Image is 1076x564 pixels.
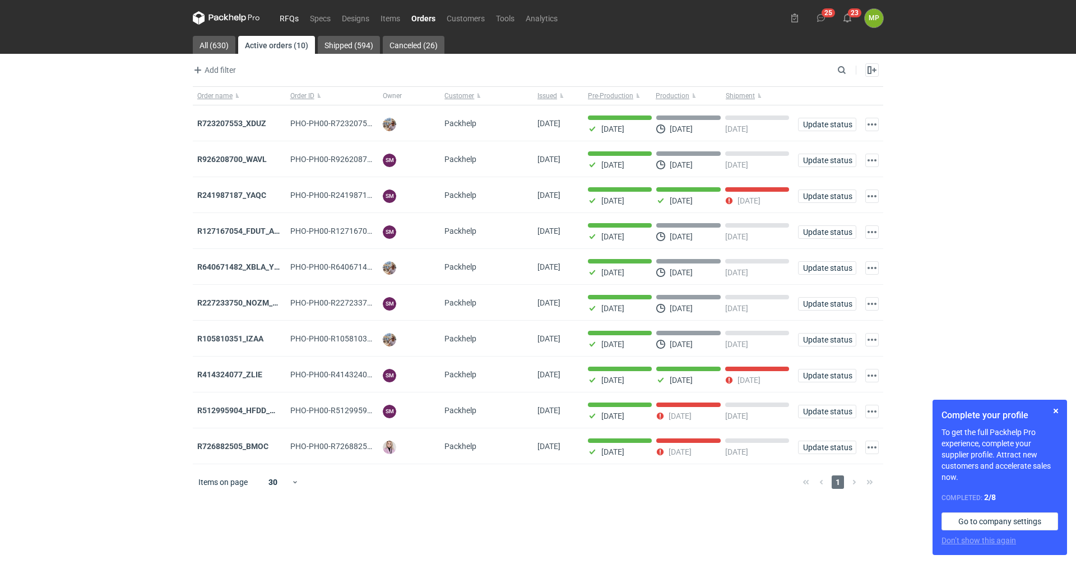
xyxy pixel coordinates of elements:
span: Packhelp [444,406,476,415]
figcaption: SM [383,405,396,418]
button: MP [865,9,883,27]
input: Search [835,63,871,77]
span: 16/09/2025 [537,119,560,128]
span: Update status [803,156,851,164]
strong: R105810351_IZAA [197,334,263,343]
p: [DATE] [601,340,624,349]
span: PHO-PH00-R926208700_WAVL [290,155,400,164]
button: Skip for now [1049,404,1063,418]
span: 26/08/2025 [537,370,560,379]
button: Update status [798,441,856,454]
span: Packhelp [444,334,476,343]
button: Update status [798,118,856,131]
span: Update status [803,300,851,308]
p: [DATE] [601,376,624,385]
span: Update status [803,264,851,272]
span: PHO-PH00-R726882505_BMOC [290,442,402,451]
a: R640671482_XBLA_YSXL_LGDV_BUVN_WVLV [197,262,360,271]
p: [DATE] [725,160,748,169]
a: R241987187_YAQC [197,191,266,200]
a: Analytics [520,11,563,25]
button: Actions [865,369,879,382]
span: Packhelp [444,226,476,235]
p: [DATE] [725,304,748,313]
span: PHO-PH00-R640671482_XBLA_YSXL_LGDV_BUVN_WVLV [290,262,493,271]
button: Update status [798,225,856,239]
span: Add filter [191,63,236,77]
span: Owner [383,91,402,100]
strong: 2 / 8 [984,493,996,502]
span: PHO-PH00-R127167054_FDUT_ACTL [290,226,421,235]
span: Packhelp [444,442,476,451]
a: RFQs [274,11,304,25]
figcaption: SM [383,297,396,311]
p: [DATE] [725,340,748,349]
span: Update status [803,408,851,415]
span: Update status [803,443,851,451]
p: [DATE] [725,232,748,241]
button: Actions [865,189,879,203]
span: Packhelp [444,262,476,271]
a: R726882505_BMOC [197,442,268,451]
a: Customers [441,11,490,25]
p: [DATE] [601,304,624,313]
span: PHO-PH00-R227233750_NOZM_V1 [290,298,415,307]
button: Pre-Production [583,87,653,105]
a: R414324077_ZLIE [197,370,262,379]
img: Michał Palasek [383,261,396,275]
p: [DATE] [725,412,748,420]
p: [DATE] [601,447,624,456]
a: Tools [490,11,520,25]
span: Packhelp [444,155,476,164]
span: 02/09/2025 [537,334,560,343]
p: [DATE] [669,412,692,420]
p: [DATE] [725,447,748,456]
div: Completed: [941,492,1058,503]
span: 09/09/2025 [537,226,560,235]
button: Order ID [286,87,379,105]
span: 1 [832,475,844,489]
span: Update status [803,228,851,236]
h1: Complete your profile [941,409,1058,422]
a: Designs [336,11,375,25]
span: Shipment [726,91,755,100]
span: 10/09/2025 [537,191,560,200]
button: Issued [533,87,583,105]
button: Update status [798,261,856,275]
figcaption: SM [383,154,396,167]
p: [DATE] [601,196,624,205]
p: [DATE] [670,268,693,277]
span: Update status [803,121,851,128]
span: Update status [803,372,851,380]
span: Pre-Production [588,91,633,100]
span: 08/09/2025 [537,262,560,271]
span: PHO-PH00-R241987187_YAQC [290,191,399,200]
div: 30 [255,474,291,490]
strong: R127167054_FDUT_ACTL [197,226,289,235]
a: R723207553_XDUZ [197,119,266,128]
span: Order ID [290,91,314,100]
span: Items on page [198,477,248,488]
a: R227233750_NOZM_V1 [197,298,282,307]
p: [DATE] [738,376,760,385]
span: Issued [537,91,557,100]
span: Update status [803,192,851,200]
p: [DATE] [725,268,748,277]
p: [DATE] [601,412,624,420]
p: [DATE] [670,124,693,133]
div: Magdalena Polakowska [865,9,883,27]
svg: Packhelp Pro [193,11,260,25]
span: Packhelp [444,119,476,128]
img: Klaudia Wiśniewska [383,441,396,454]
span: Packhelp [444,370,476,379]
p: [DATE] [601,160,624,169]
figcaption: SM [383,225,396,239]
button: Shipment [723,87,794,105]
strong: R512995904_HFDD_MOOR [197,406,293,415]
